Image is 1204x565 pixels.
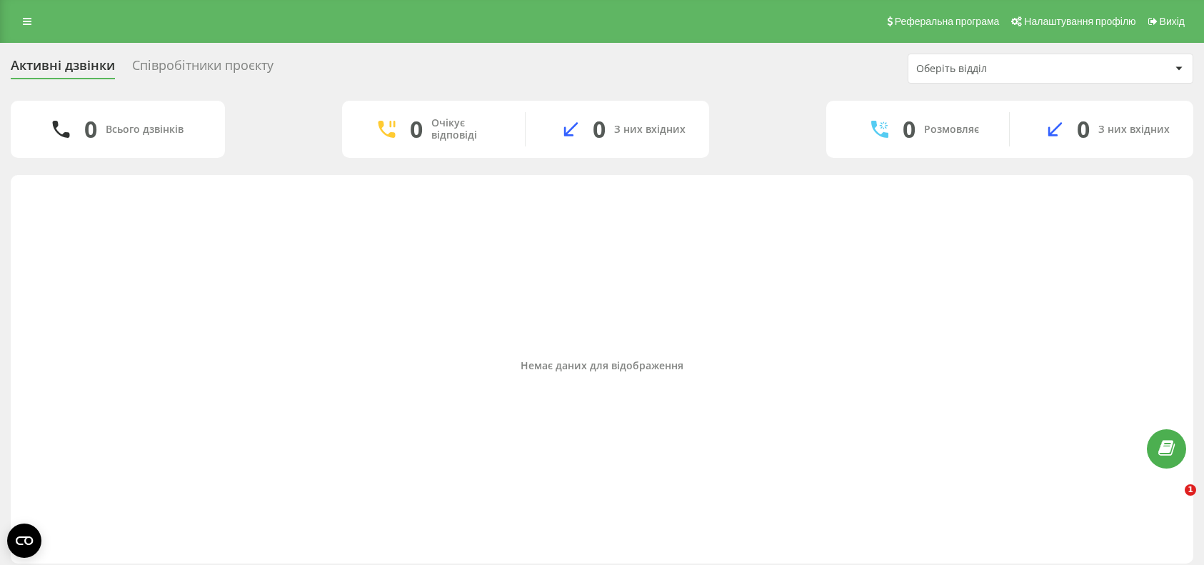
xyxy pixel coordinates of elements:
div: Оберіть відділ [916,63,1087,75]
div: Немає даних для відображення [22,360,1182,372]
div: З них вхідних [1098,124,1170,136]
div: 0 [903,116,915,143]
span: Реферальна програма [895,16,1000,27]
div: 0 [84,116,97,143]
div: Розмовляє [924,124,979,136]
div: 0 [1077,116,1090,143]
div: Всього дзвінків [106,124,184,136]
span: Вихід [1160,16,1185,27]
div: З них вхідних [614,124,686,136]
iframe: Intercom live chat [1155,484,1190,519]
div: Очікує відповіді [431,117,503,141]
button: Open CMP widget [7,524,41,558]
div: Активні дзвінки [11,58,115,80]
div: Співробітники проєкту [132,58,274,80]
span: Налаштування профілю [1024,16,1135,27]
span: 1 [1185,484,1196,496]
div: 0 [593,116,606,143]
div: 0 [410,116,423,143]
